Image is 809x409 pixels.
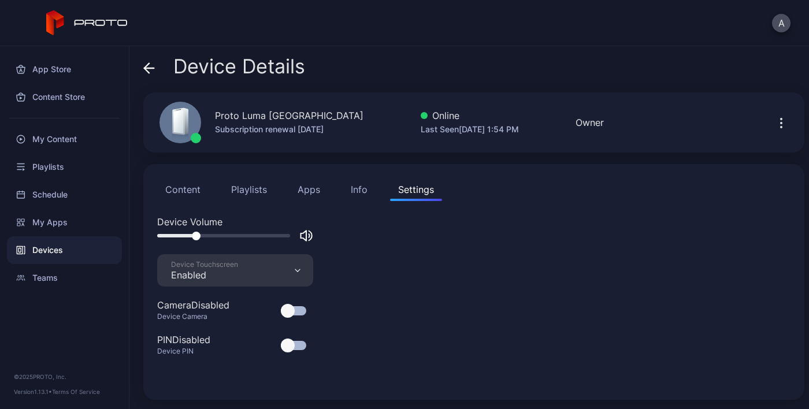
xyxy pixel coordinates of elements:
button: A [772,14,791,32]
a: Terms Of Service [52,388,100,395]
button: Apps [290,178,328,201]
div: © 2025 PROTO, Inc. [14,372,115,381]
span: Version 1.13.1 • [14,388,52,395]
div: Camera Disabled [157,298,229,312]
a: Playlists [7,153,122,181]
div: Enabled [171,269,238,281]
div: Settings [398,183,434,196]
div: Subscription renewal [DATE] [215,122,363,136]
a: Teams [7,264,122,292]
a: My Content [7,125,122,153]
a: Content Store [7,83,122,111]
div: Device Camera [157,312,243,321]
div: Owner [576,116,604,129]
span: Device Details [173,55,305,77]
button: Playlists [223,178,275,201]
button: Content [157,178,209,201]
div: Online [421,109,519,122]
a: Schedule [7,181,122,209]
a: App Store [7,55,122,83]
a: My Apps [7,209,122,236]
a: Devices [7,236,122,264]
button: Device TouchscreenEnabled [157,254,313,287]
button: Info [343,178,376,201]
button: Settings [390,178,442,201]
div: Device Touchscreen [171,260,238,269]
div: Device PIN [157,347,224,356]
div: Device Volume [157,215,791,229]
div: Last Seen [DATE] 1:54 PM [421,122,519,136]
div: Proto Luma [GEOGRAPHIC_DATA] [215,109,363,122]
div: PIN Disabled [157,333,210,347]
div: Info [351,183,368,196]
